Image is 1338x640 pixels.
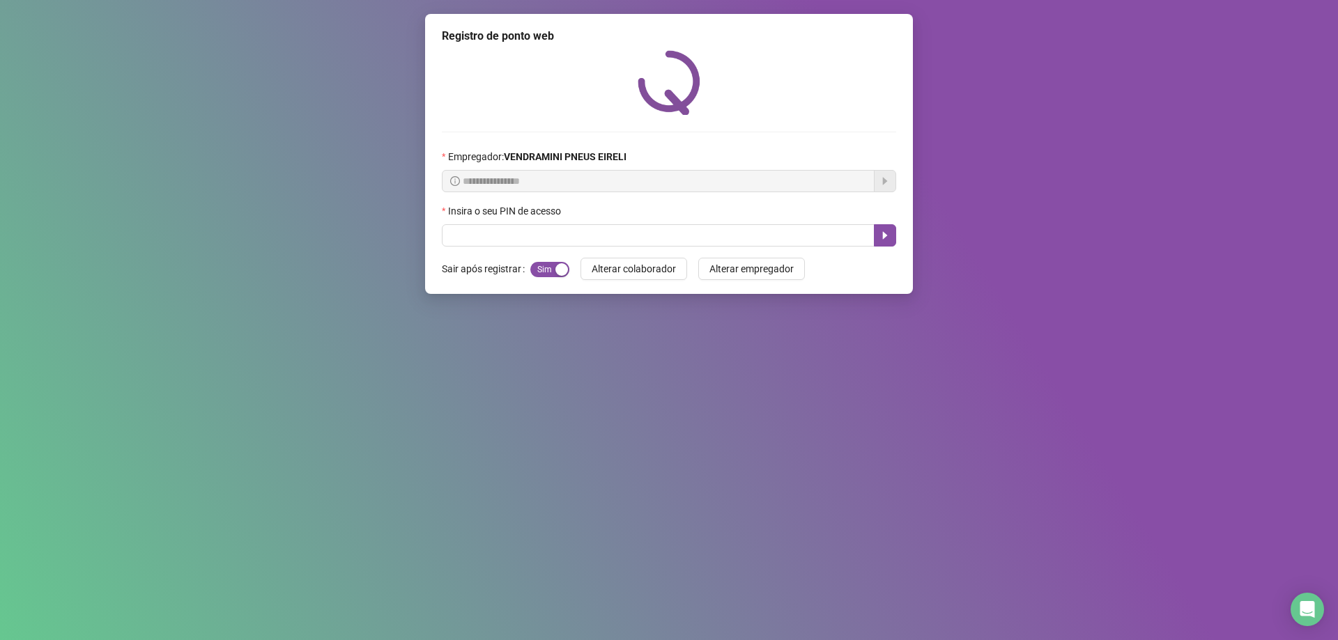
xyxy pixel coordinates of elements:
span: Alterar empregador [709,261,794,276]
button: Alterar colaborador [580,258,687,280]
span: Empregador : [448,149,626,164]
img: QRPoint [638,50,700,115]
strong: VENDRAMINI PNEUS EIRELI [504,151,626,162]
button: Alterar empregador [698,258,805,280]
div: Open Intercom Messenger [1291,593,1324,626]
label: Insira o seu PIN de acesso [442,203,570,219]
div: Registro de ponto web [442,28,896,45]
label: Sair após registrar [442,258,530,280]
span: caret-right [879,230,891,241]
span: info-circle [450,176,460,186]
span: Alterar colaborador [592,261,676,276]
